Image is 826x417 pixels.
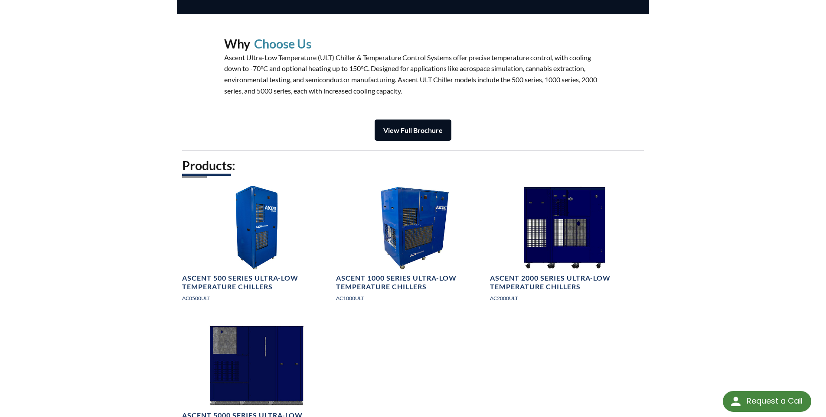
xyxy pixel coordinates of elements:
h4: Ascent 500 Series Ultra-Low Temperature Chillers [182,274,331,292]
strong: View Full Brochure [383,126,443,134]
p: Ascent Ultra-Low Temperature (ULT) Chiller & Temperature Control Systems offer precise temperatur... [224,52,602,96]
h2: Why [224,36,250,51]
div: Request a Call [723,391,811,412]
a: View Full Brochure [375,120,451,141]
img: round button [729,394,743,408]
h4: Ascent 1000 Series Ultra-Low Temperature Chillers [336,274,485,292]
p: AC2000ULT [490,294,639,302]
p: AC1000ULT [336,294,485,302]
div: Request a Call [747,391,803,411]
a: Ascent Chiller 2000 Series 1Ascent 2000 Series Ultra-Low Temperature ChillersAC2000ULT [490,186,639,309]
a: Ascent Chiller 1000 Series 1Ascent 1000 Series Ultra-Low Temperature ChillersAC1000ULT [336,186,485,309]
h2: Products: [182,158,644,174]
a: Ascent Chiller 500 Series Image 1Ascent 500 Series Ultra-Low Temperature ChillersAC0500ULT [182,186,331,309]
h2: Choose Us [254,36,311,51]
h4: Ascent 2000 Series Ultra-Low Temperature Chillers [490,274,639,292]
p: AC0500ULT [182,294,331,302]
